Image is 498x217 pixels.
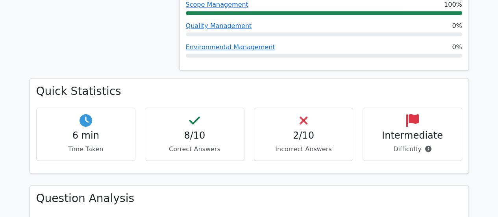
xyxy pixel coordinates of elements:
[152,130,238,141] h4: 8/10
[186,1,248,8] a: Scope Management
[36,85,462,98] h3: Quick Statistics
[261,130,347,141] h4: 2/10
[43,145,129,154] p: Time Taken
[152,145,238,154] p: Correct Answers
[43,130,129,141] h4: 6 min
[452,21,462,31] span: 0%
[369,130,455,141] h4: Intermediate
[369,145,455,154] p: Difficulty
[186,43,275,51] a: Environmental Management
[36,192,462,205] h3: Question Analysis
[452,43,462,52] span: 0%
[186,22,252,30] a: Quality Management
[261,145,347,154] p: Incorrect Answers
